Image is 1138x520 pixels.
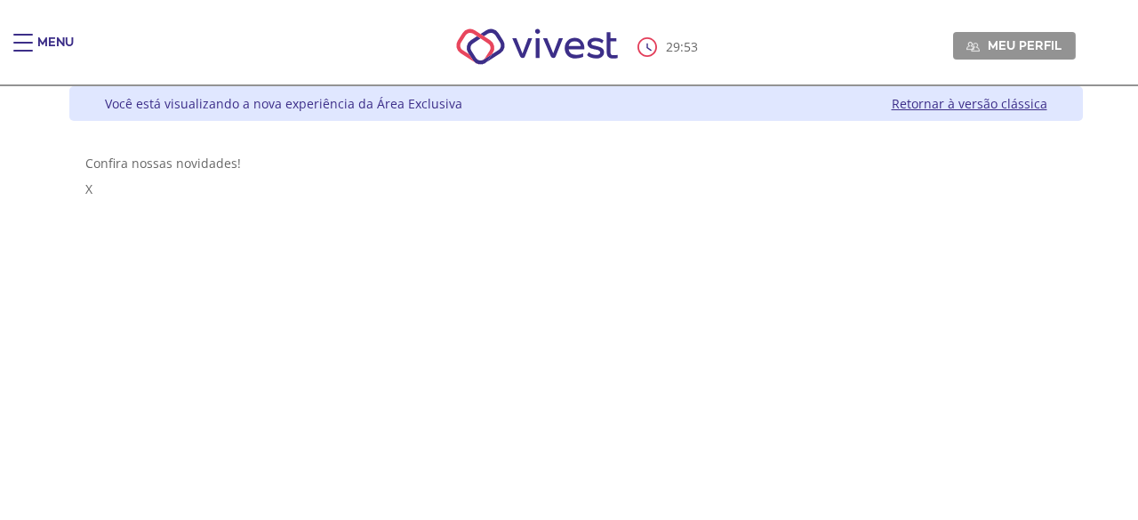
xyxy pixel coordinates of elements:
span: 29 [666,38,680,55]
a: Retornar à versão clássica [892,95,1047,112]
div: Menu [37,34,74,69]
div: Vivest [56,86,1083,520]
div: Confira nossas novidades! [85,155,1067,172]
div: Você está visualizando a nova experiência da Área Exclusiva [105,95,462,112]
span: Meu perfil [988,37,1062,53]
a: Meu perfil [953,32,1076,59]
img: Meu perfil [966,40,980,53]
span: X [85,180,92,197]
div: : [637,37,701,57]
img: Vivest [437,9,638,84]
span: 53 [684,38,698,55]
